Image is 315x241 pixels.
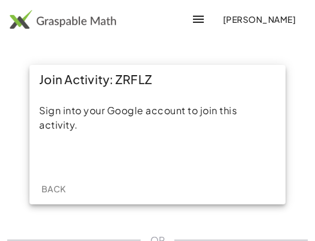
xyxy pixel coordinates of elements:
[213,8,305,30] button: [PERSON_NAME]
[222,14,296,25] span: [PERSON_NAME]
[34,178,73,200] button: Back
[39,103,276,132] div: Sign into your Google account to join this activity.
[29,65,286,94] div: Join Activity: ZRFLZ
[41,183,66,194] span: Back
